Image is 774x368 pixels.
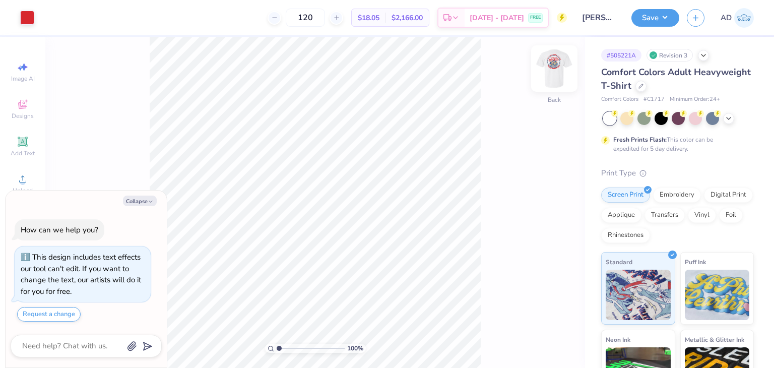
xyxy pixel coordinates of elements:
div: How can we help you? [21,225,98,235]
div: Rhinestones [601,228,650,243]
span: Comfort Colors [601,95,638,104]
a: AD [721,8,754,28]
span: Comfort Colors Adult Heavyweight T-Shirt [601,66,751,92]
div: Vinyl [688,208,716,223]
span: Add Text [11,149,35,157]
button: Save [631,9,679,27]
div: Print Type [601,167,754,179]
div: # 505221A [601,49,641,62]
span: Minimum Order: 24 + [670,95,720,104]
span: 100 % [347,344,363,353]
input: Untitled Design [574,8,624,28]
span: [DATE] - [DATE] [470,13,524,23]
span: Upload [13,187,33,195]
span: Metallic & Glitter Ink [685,334,744,345]
span: Puff Ink [685,257,706,267]
img: Puff Ink [685,270,750,320]
div: Applique [601,208,641,223]
div: This design includes text effects our tool can't edit. If you want to change the text, our artist... [21,252,141,296]
div: Transfers [644,208,685,223]
div: Screen Print [601,188,650,203]
div: Back [548,95,561,104]
div: This color can be expedited for 5 day delivery. [613,135,737,153]
span: Designs [12,112,34,120]
div: Digital Print [704,188,753,203]
div: Revision 3 [647,49,693,62]
span: Image AI [11,75,35,83]
strong: Fresh Prints Flash: [613,136,667,144]
span: $18.05 [358,13,379,23]
span: $2,166.00 [392,13,423,23]
div: Embroidery [653,188,701,203]
button: Collapse [123,196,157,206]
img: Anjali Dilish [734,8,754,28]
div: Foil [719,208,743,223]
input: – – [286,9,325,27]
span: FREE [530,14,541,21]
span: # C1717 [643,95,665,104]
span: AD [721,12,732,24]
img: Standard [606,270,671,320]
img: Back [534,48,574,89]
span: Neon Ink [606,334,630,345]
span: Standard [606,257,632,267]
button: Request a change [17,307,81,322]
